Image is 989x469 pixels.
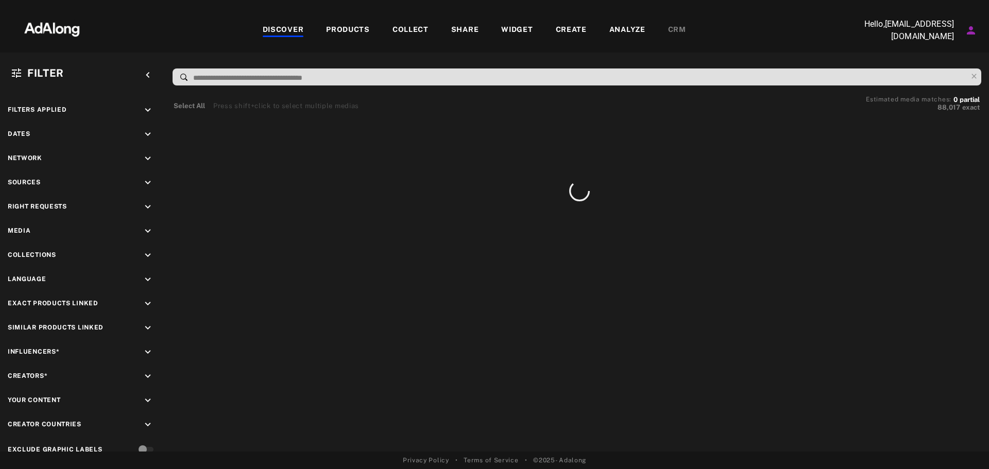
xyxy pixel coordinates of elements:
span: 88,017 [937,103,960,111]
span: Similar Products Linked [8,324,104,331]
div: Press shift+click to select multiple medias [213,101,359,111]
i: keyboard_arrow_left [142,70,154,81]
span: Media [8,227,31,234]
span: Influencers* [8,348,59,355]
div: DISCOVER [263,24,304,37]
div: PRODUCTS [326,24,370,37]
a: Privacy Policy [403,456,449,465]
img: 63233d7d88ed69de3c212112c67096b6.png [7,13,97,44]
span: Sources [8,179,41,186]
span: Creator Countries [8,421,81,428]
div: SHARE [451,24,479,37]
span: • [455,456,458,465]
i: keyboard_arrow_down [142,298,154,309]
div: ANALYZE [609,24,645,37]
i: keyboard_arrow_down [142,371,154,382]
div: Exclude Graphic Labels [8,445,102,454]
i: keyboard_arrow_down [142,129,154,140]
p: Hello, [EMAIL_ADDRESS][DOMAIN_NAME] [851,18,954,43]
button: 88,017exact [866,102,980,113]
span: Your Content [8,396,60,404]
i: keyboard_arrow_down [142,225,154,237]
i: keyboard_arrow_down [142,346,154,358]
div: CREATE [556,24,587,37]
button: Account settings [962,22,980,39]
span: Filters applied [8,106,67,113]
span: © 2025 - Adalong [533,456,586,465]
span: Collections [8,251,56,258]
span: Estimated media matches: [866,96,951,103]
div: WIDGET [501,24,533,37]
i: keyboard_arrow_down [142,250,154,261]
button: 0partial [953,97,980,102]
span: Language [8,275,46,283]
a: Terms of Service [464,456,518,465]
i: keyboard_arrow_down [142,274,154,285]
span: Dates [8,130,30,137]
span: Right Requests [8,203,67,210]
i: keyboard_arrow_down [142,177,154,188]
i: keyboard_arrow_down [142,322,154,334]
i: keyboard_arrow_down [142,153,154,164]
span: Creators* [8,372,47,379]
span: Filter [27,67,64,79]
span: 0 [953,96,958,103]
i: keyboard_arrow_down [142,105,154,116]
span: Exact Products Linked [8,300,98,307]
div: CRM [668,24,686,37]
i: keyboard_arrow_down [142,419,154,430]
span: • [525,456,527,465]
i: keyboard_arrow_down [142,201,154,213]
div: COLLECT [393,24,429,37]
span: Network [8,154,42,162]
i: keyboard_arrow_down [142,395,154,406]
button: Select All [174,101,205,111]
